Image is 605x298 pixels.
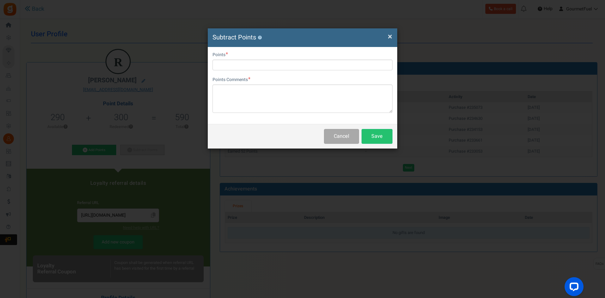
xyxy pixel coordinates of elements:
span: × [388,31,392,43]
h4: Subtract Points [213,33,392,42]
label: Points [213,52,228,58]
button: Cancel [324,129,359,144]
button: ? [258,36,262,40]
button: Save [362,129,392,144]
label: Points Comments [213,77,250,83]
